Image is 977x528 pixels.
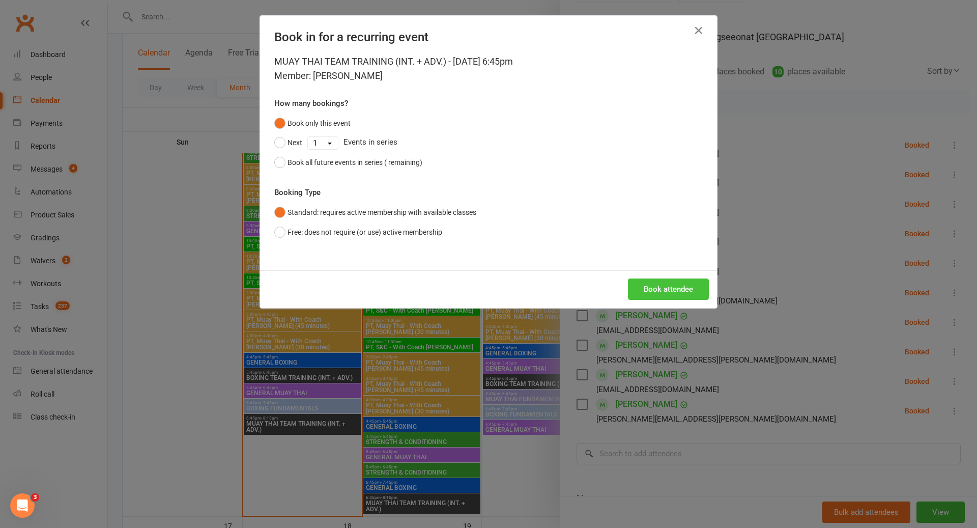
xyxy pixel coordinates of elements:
[288,157,422,168] div: Book all future events in series ( remaining)
[274,133,703,152] div: Events in series
[691,22,707,39] button: Close
[274,97,348,109] label: How many bookings?
[274,186,321,199] label: Booking Type
[274,133,302,152] button: Next
[274,30,703,44] h4: Book in for a recurring event
[274,203,476,222] button: Standard: requires active membership with available classes
[274,54,703,83] div: MUAY THAI TEAM TRAINING (INT. + ADV.) - [DATE] 6:45pm Member: [PERSON_NAME]
[274,153,422,172] button: Book all future events in series ( remaining)
[10,493,35,518] iframe: Intercom live chat
[628,279,709,300] button: Book attendee
[274,223,442,242] button: Free: does not require (or use) active membership
[274,114,351,133] button: Book only this event
[31,493,39,502] span: 3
